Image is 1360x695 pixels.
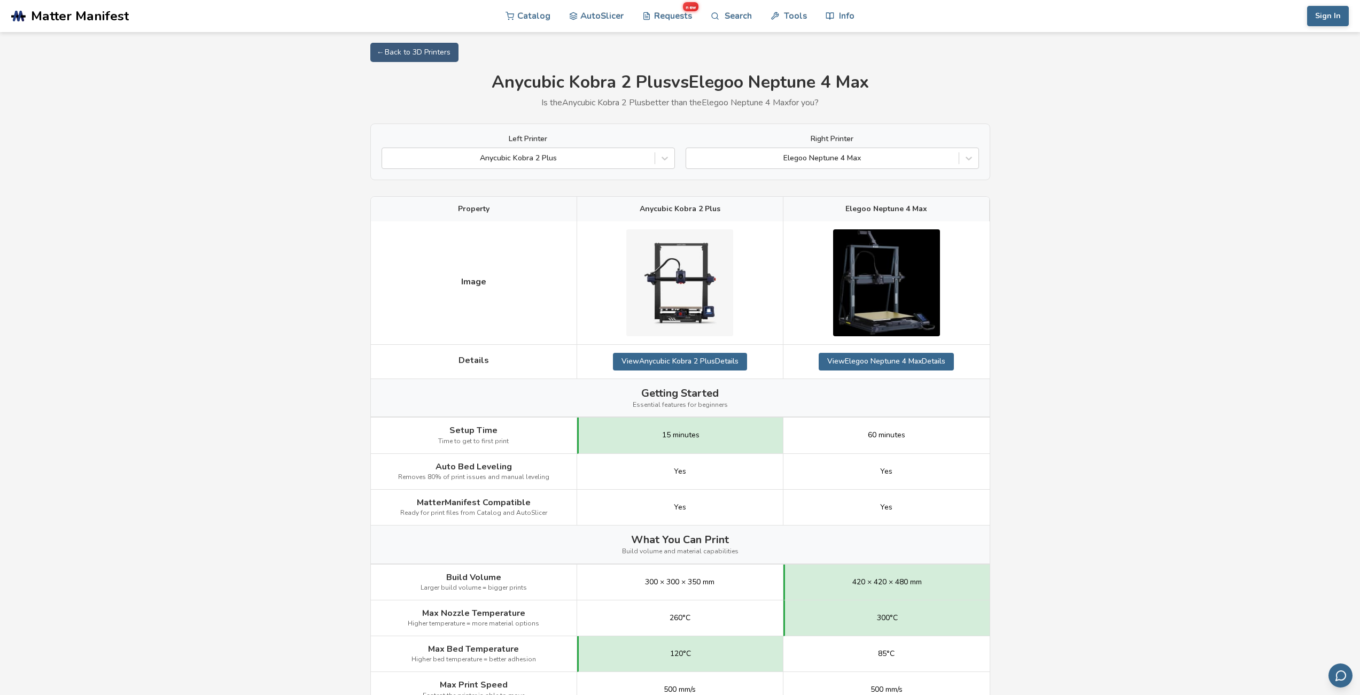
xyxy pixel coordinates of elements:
span: What You Can Print [631,534,729,546]
span: Build Volume [446,573,501,582]
span: Yes [674,467,686,476]
span: Elegoo Neptune 4 Max [845,205,927,213]
span: Setup Time [449,426,498,435]
span: Build volume and material capabilities [622,548,739,555]
span: 85°C [878,650,895,658]
span: Time to get to first print [438,438,509,445]
input: Elegoo Neptune 4 Max [691,154,694,163]
span: Details [458,356,489,365]
a: ViewAnycubic Kobra 2 PlusDetails [613,353,747,370]
button: Sign In [1307,6,1349,26]
span: Max Nozzle Temperature [422,608,525,618]
span: Removes 80% of print issues and manual leveling [398,474,549,481]
span: 300°C [877,614,898,622]
span: Higher bed temperature = better adhesion [411,656,536,663]
span: Larger build volume = bigger prints [421,584,527,592]
span: 120°C [670,650,691,658]
span: 260°C [670,614,690,622]
span: 420 × 420 × 480 mm [852,578,922,586]
span: Auto Bed Leveling [436,462,512,472]
span: Essential features for beginners [633,401,728,409]
span: Max Bed Temperature [428,644,519,654]
a: ← Back to 3D Printers [370,43,458,62]
span: 15 minutes [662,431,700,439]
span: new [683,2,698,11]
span: Matter Manifest [31,9,129,24]
span: Yes [880,503,892,512]
span: MatterManifest Compatible [417,498,531,507]
span: Yes [880,467,892,476]
span: 300 × 300 × 350 mm [645,578,714,586]
label: Right Printer [686,135,979,143]
h1: Anycubic Kobra 2 Plus vs Elegoo Neptune 4 Max [370,73,990,92]
img: Anycubic Kobra 2 Plus [626,229,733,336]
button: Send feedback via email [1328,663,1353,688]
span: Max Print Speed [440,680,508,690]
img: Elegoo Neptune 4 Max [833,229,940,336]
span: Ready for print files from Catalog and AutoSlicer [400,509,547,517]
label: Left Printer [382,135,675,143]
span: Higher temperature = more material options [408,620,539,628]
input: Anycubic Kobra 2 Plus [387,154,390,163]
span: 500 mm/s [664,685,696,694]
span: Image [461,277,486,287]
a: ViewElegoo Neptune 4 MaxDetails [819,353,954,370]
span: Yes [674,503,686,512]
span: Getting Started [641,387,719,399]
p: Is the Anycubic Kobra 2 Plus better than the Elegoo Neptune 4 Max for you? [370,98,990,107]
span: Property [458,205,489,213]
span: 60 minutes [868,431,905,439]
span: Anycubic Kobra 2 Plus [640,205,720,213]
span: 500 mm/s [871,685,903,694]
